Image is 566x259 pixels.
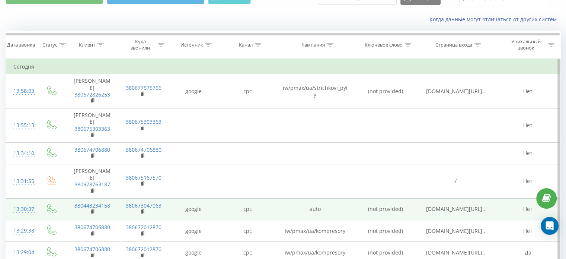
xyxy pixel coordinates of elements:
td: auto [275,198,355,220]
td: (not provided) [355,220,415,242]
div: Клиент [79,42,95,48]
a: 380672012870 [126,246,162,253]
a: Когда данные могут отличаться от других систем [429,16,560,23]
td: Нет [496,198,560,220]
div: 13:31:55 [13,174,31,189]
div: 13:55:13 [13,118,31,133]
a: 380674706880 [74,146,110,153]
div: Ключевое слово [365,42,403,48]
div: 13:29:38 [13,224,31,238]
span: [DOMAIN_NAME][URL].. [426,205,485,212]
span: [DOMAIN_NAME][URL].. [426,249,485,256]
td: Нет [496,220,560,242]
div: Open Intercom Messenger [541,217,559,235]
td: google [166,198,221,220]
td: google [166,220,221,242]
td: [PERSON_NAME] [66,74,118,108]
a: 380672012870 [126,224,162,231]
td: [PERSON_NAME] [66,164,118,199]
span: [DOMAIN_NAME][URL].. [426,227,485,234]
td: iw/pmax/ua/kompresory [275,220,355,242]
a: 380978763187 [74,181,110,188]
td: cpc [221,198,275,220]
div: Источник [180,42,203,48]
div: Кампания [301,42,325,48]
div: Канал [239,42,253,48]
a: 380675303363 [74,125,110,132]
div: 13:58:03 [13,84,31,98]
div: Куда звонили [125,38,156,51]
td: cpc [221,220,275,242]
td: Нет [496,74,560,108]
td: Нет [496,108,560,143]
td: iw/pmax/ua/strichkovi_pyly [275,74,355,108]
td: google [166,74,221,108]
span: [DOMAIN_NAME][URL].. [426,88,485,95]
div: 13:34:10 [13,146,31,161]
div: Дата звонка [7,42,35,48]
a: 380677575766 [126,84,162,91]
td: [PERSON_NAME] [66,108,118,143]
td: Нет [496,142,560,164]
a: 380672826253 [74,91,110,98]
td: Нет [496,164,560,199]
a: 380674706880 [74,246,110,253]
div: 13:30:37 [13,202,31,217]
a: 380675167570 [126,174,162,181]
td: Сегодня [6,59,560,74]
td: (not provided) [355,74,415,108]
a: 380443234158 [74,202,110,209]
div: Уникальный звонок [506,38,546,51]
td: (not provided) [355,198,415,220]
div: Статус [42,42,57,48]
td: / [415,164,496,199]
a: 380674706880 [74,224,110,231]
a: 380675303363 [126,118,162,125]
a: 380673047063 [126,202,162,209]
a: 380674706880 [126,146,162,153]
div: Страница входа [435,42,472,48]
td: cpc [221,74,275,108]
